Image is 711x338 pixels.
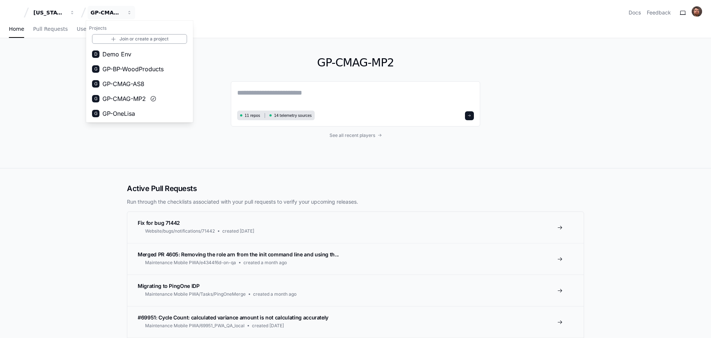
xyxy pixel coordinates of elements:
span: Pull Requests [33,27,68,31]
a: Join or create a project [92,34,187,44]
span: Merged PR 4605: Removing the role arn from the init command line and using th... [138,251,339,257]
span: GP-OneLisa [102,109,135,118]
span: Home [9,27,24,31]
span: Demo Env [102,50,131,59]
span: Fix for bug 71442 [138,220,180,226]
div: [US_STATE] Pacific [33,9,65,16]
span: Migrating to PingOne IDP [138,283,200,289]
span: created [DATE] [222,228,254,234]
h2: Active Pull Requests [127,183,584,194]
span: GP-BP-WoodProducts [102,65,164,73]
a: Home [9,21,24,38]
span: created a month ago [243,260,287,266]
a: Fix for bug 71442Website/bugs/notifications/71442created [DATE] [127,212,584,243]
span: GP-CMAG-AS8 [102,79,144,88]
h1: GP-CMAG-MP2 [231,56,480,69]
span: GP-CMAG-MP2 [102,94,146,103]
a: Users [77,21,91,38]
span: #69951: Cycle Count: calculated variance amount is not calculating accurately [138,314,328,321]
div: D [92,50,99,58]
div: GP-CMAG-MP2 [91,9,122,16]
img: avatar [692,6,702,17]
button: GP-CMAG-MP2 [88,6,135,19]
span: Users [77,27,91,31]
a: Migrating to PingOne IDPMaintenance Mobile PWA/Tasks/PingOneMergecreated a month ago [127,275,584,306]
span: created [DATE] [252,323,284,329]
span: created a month ago [253,291,296,297]
a: Docs [629,9,641,16]
button: [US_STATE] Pacific [30,6,78,19]
button: Feedback [647,9,671,16]
span: Maintenance Mobile PWA/e4344f6d-on-qa [145,260,236,266]
span: See all recent players [330,132,375,138]
div: G [92,80,99,88]
a: #69951: Cycle Count: calculated variance amount is not calculating accuratelyMaintenance Mobile P... [127,306,584,338]
div: G [92,95,99,102]
a: Pull Requests [33,21,68,38]
div: [US_STATE] Pacific [86,21,193,122]
div: G [92,110,99,117]
h1: Projects [86,22,193,34]
iframe: Open customer support [687,314,707,334]
a: Merged PR 4605: Removing the role arn from the init command line and using th...Maintenance Mobil... [127,243,584,275]
span: Maintenance Mobile PWA/Tasks/PingOneMerge [145,291,246,297]
span: Website/bugs/notifications/71442 [145,228,215,234]
a: See all recent players [231,132,480,138]
p: Run through the checklists associated with your pull requests to verify your upcoming releases. [127,198,584,206]
span: 11 repos [245,113,260,118]
span: Maintenance Mobile PWA/69951_PWA_QA_local [145,323,245,329]
div: G [92,65,99,73]
span: 14 telemetry sources [274,113,311,118]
